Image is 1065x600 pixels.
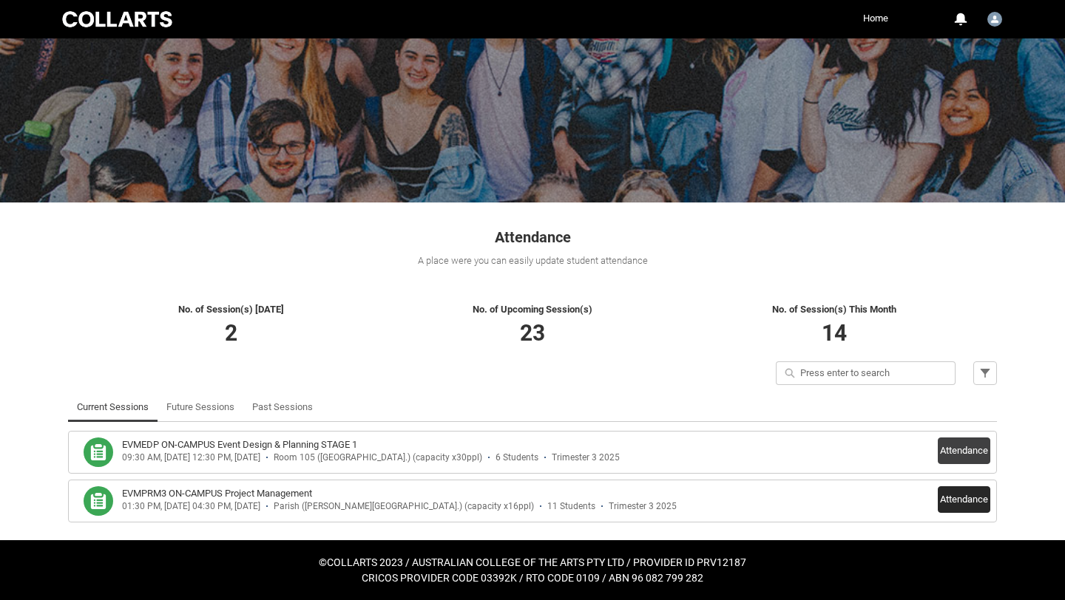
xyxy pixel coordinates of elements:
a: Home [859,7,892,30]
span: No. of Session(s) This Month [772,304,896,315]
div: 01:30 PM, [DATE] 04:30 PM, [DATE] [122,501,260,512]
h3: EVMPRM3 ON-CAMPUS Project Management [122,486,312,501]
div: 09:30 AM, [DATE] 12:30 PM, [DATE] [122,452,260,463]
input: Press enter to search [776,361,956,385]
li: Current Sessions [68,392,158,422]
span: No. of Upcoming Session(s) [473,304,592,315]
div: Trimester 3 2025 [552,452,620,463]
img: Jarrad.Thessman [987,12,1002,27]
button: Attendance [938,437,990,464]
div: Trimester 3 2025 [609,501,677,512]
div: 6 Students [496,452,538,463]
a: Current Sessions [77,392,149,422]
button: User Profile Jarrad.Thessman [984,6,1006,30]
div: 11 Students [547,501,595,512]
span: 2 [225,320,237,346]
a: Past Sessions [252,392,313,422]
div: A place were you can easily update student attendance [68,253,997,268]
span: No. of Session(s) [DATE] [178,304,284,315]
span: Attendance [495,228,571,246]
div: Room 105 ([GEOGRAPHIC_DATA].) (capacity x30ppl) [274,452,482,463]
a: Future Sessions [166,392,234,422]
span: 23 [520,320,545,346]
div: Parish ([PERSON_NAME][GEOGRAPHIC_DATA].) (capacity x16ppl) [274,501,534,512]
button: Filter [973,361,997,385]
h3: EVMEDP ON-CAMPUS Event Design & Planning STAGE 1 [122,437,357,452]
span: 14 [822,320,847,346]
li: Past Sessions [243,392,322,422]
li: Future Sessions [158,392,243,422]
button: Attendance [938,486,990,513]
